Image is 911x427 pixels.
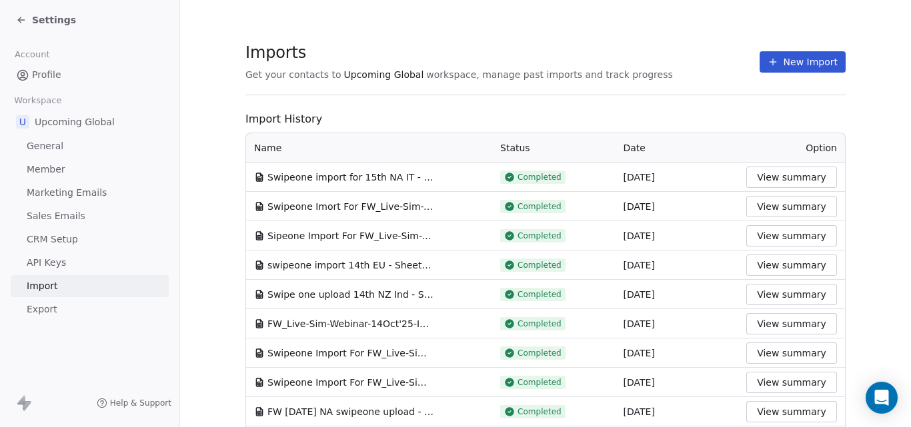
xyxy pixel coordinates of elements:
div: [DATE] [624,288,731,301]
span: Completed [518,406,562,417]
span: Name [254,141,281,155]
span: Swipeone Imort For FW_Live-Sim-Webinar-16Oct'25-NA - Sheet1.csv [267,200,434,213]
span: Import [27,279,57,293]
span: Help & Support [110,398,171,408]
span: swipeone import 14th EU - Sheet2 (2).csv [267,258,434,272]
button: View summary [746,196,837,217]
span: Completed [518,377,562,388]
span: Member [27,163,65,177]
a: Marketing Emails [11,182,169,204]
span: Swipe one upload 14th NZ Ind - Sheet2.csv [267,288,434,301]
a: Import [11,275,169,297]
span: Workspace [9,91,67,111]
span: U [16,115,29,129]
span: Status [500,143,530,153]
span: Completed [518,289,562,300]
div: [DATE] [624,171,731,184]
span: Upcoming Global [344,68,424,81]
span: Import History [245,111,846,127]
span: Date [624,143,646,153]
div: [DATE] [624,229,731,242]
span: Completed [518,260,562,270]
span: Sales Emails [27,209,85,223]
a: API Keys [11,252,169,274]
button: New Import [760,51,846,73]
span: Profile [32,68,61,82]
span: Export [27,302,57,316]
span: Completed [518,172,562,183]
div: [DATE] [624,317,731,330]
span: Settings [32,13,76,27]
a: Settings [16,13,76,27]
span: workspace, manage past imports and track progress [426,68,672,81]
div: [DATE] [624,405,731,418]
div: [DATE] [624,346,731,360]
a: Member [11,159,169,181]
span: FW [DATE] NA swipeone upload - Sheet2.csv [267,405,434,418]
span: API Keys [27,256,66,270]
button: View summary [746,313,837,334]
div: Open Intercom Messenger [866,382,898,414]
span: Upcoming Global [35,115,115,129]
a: Export [11,298,169,320]
span: CRM Setup [27,232,78,246]
button: View summary [746,254,837,276]
a: General [11,135,169,157]
span: Completed [518,230,562,241]
div: [DATE] [624,200,731,213]
span: Marketing Emails [27,186,107,200]
button: View summary [746,167,837,188]
span: General [27,139,63,153]
span: Completed [518,201,562,212]
span: Swipeone Import For FW_Live-Sim-Webinar-14Oct'25-IND+ANZ CX - Sheet1.csv [267,346,434,360]
div: [DATE] [624,258,731,272]
span: Option [806,143,837,153]
a: Profile [11,64,169,86]
a: Sales Emails [11,205,169,227]
a: CRM Setup [11,228,169,250]
span: Completed [518,348,562,358]
span: Imports [245,43,673,63]
button: View summary [746,401,837,422]
button: View summary [746,225,837,246]
span: Get your contacts to [245,68,341,81]
span: Account [9,45,55,65]
button: View summary [746,342,837,364]
div: [DATE] [624,376,731,389]
span: Swipeone Import For FW_Live-Sim-Webinar-14Oct'25-IND+ANZ CX - Sheet1.csv [267,376,434,389]
span: Swipeone import for 15th NA IT - Sheet2.csv [267,171,434,184]
span: Completed [518,318,562,329]
button: View summary [746,372,837,393]
a: Help & Support [97,398,171,408]
span: FW_Live-Sim-Webinar-14Oct'25-IND+ANZ CX - Sheet1.csv [267,317,434,330]
span: Sipeone Import For FW_Live-Sim-Webinar-14Oct'25-IND+ANZ CX - Sheet1.csv [267,229,434,242]
button: View summary [746,284,837,305]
